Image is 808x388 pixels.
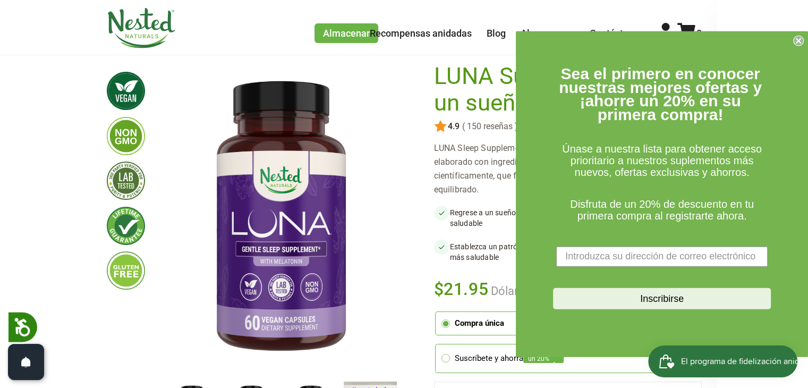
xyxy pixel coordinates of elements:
font: El programa de fidelización anidado [33,10,165,22]
font: Establezca un patrón de sueño más saludable [450,242,555,262]
img: Naturales anidados [107,8,176,48]
input: Introduzca su dirección de correo electrónico [556,246,768,266]
a: Al por mayor [521,28,575,39]
font: Inscribirse [640,293,684,303]
img: libre de transgénicos [107,117,145,155]
font: Almacenar [323,28,370,39]
img: vegan [107,72,145,110]
font: LUNA Sleep Supplement es un suplemento herbal para dormir elaborado con ingredientes seguros, nat... [434,143,670,195]
font: $21.95 [434,279,489,299]
font: LUNA Suplemento para un sueño suave [434,62,676,116]
img: probado por terceros [107,162,145,200]
a: Blog [487,28,506,39]
font: Únase a nuestra lista para obtener acceso prioritario a nuestros suplementos más nuevos, ofertas ... [562,143,762,178]
font: Dólar estadounidense [491,284,603,298]
div: Formulario FLYOUT [516,31,808,357]
button: Cerrar diálogo [793,36,804,46]
button: Abierto [8,344,44,380]
font: ( 150 reseñas ) [462,121,518,131]
img: LUNA Suplemento para un sueño suave [162,63,400,373]
img: sin gluten [107,251,145,290]
iframe: Botón para abrir la ventana emergente del programa de fidelización [648,345,797,377]
font: 0 [696,28,702,39]
font: 4.9 [448,121,460,131]
a: Contáctenos [590,28,644,39]
a: Recompensas anidadas [370,28,472,39]
font: Regrese a un sueño normal y saludable [450,208,547,227]
font: Disfruta de un 20% de descuento en tu primera compra al registrarte ahora. [570,198,754,222]
img: garantía de por vida [107,207,145,245]
button: Inscribirse [553,288,771,309]
img: star.svg [434,120,447,133]
a: Almacenar [314,23,378,43]
font: Sea el primero en conocer nuestras mejores ofertas y ¡ahorre un 20% en su primera compra! [559,65,762,123]
a: 0 [677,28,702,39]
